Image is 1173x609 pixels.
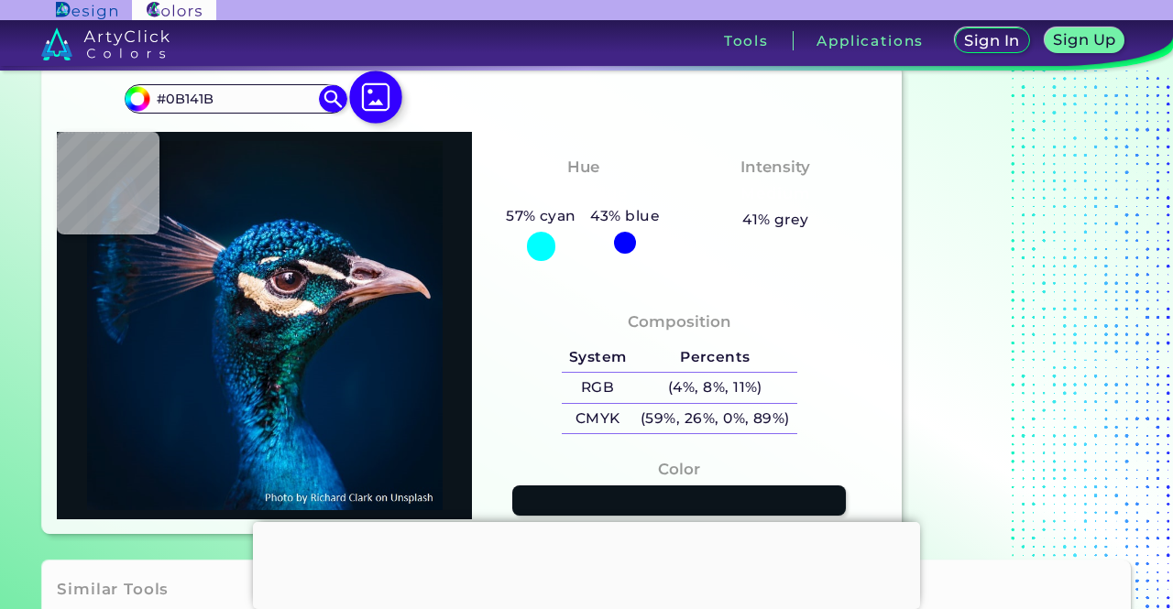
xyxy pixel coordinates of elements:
[584,204,667,228] h5: 43% blue
[56,2,117,19] img: ArtyClick Design logo
[817,34,924,48] h3: Applications
[633,343,796,373] h5: Percents
[628,309,731,335] h4: Composition
[633,373,796,403] h5: (4%, 8%, 11%)
[1047,29,1121,53] a: Sign Up
[319,85,346,113] img: icon search
[562,343,633,373] h5: System
[41,27,170,60] img: logo_artyclick_colors_white.svg
[562,373,633,403] h5: RGB
[909,23,1138,541] iframe: Advertisement
[499,204,583,228] h5: 57% cyan
[57,579,169,601] h3: Similar Tools
[658,456,700,483] h4: Color
[253,522,920,604] iframe: Advertisement
[742,208,809,232] h5: 41% grey
[66,141,463,510] img: img_pavlin.jpg
[967,34,1017,48] h5: Sign In
[724,34,769,48] h3: Tools
[1056,33,1113,47] h5: Sign Up
[349,71,402,125] img: icon picture
[150,86,321,111] input: type color..
[733,183,819,205] h3: Medium
[633,404,796,434] h5: (59%, 26%, 0%, 89%)
[531,183,634,205] h3: Cyan-Blue
[959,29,1026,53] a: Sign In
[567,154,599,180] h4: Hue
[740,154,810,180] h4: Intensity
[562,404,633,434] h5: CMYK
